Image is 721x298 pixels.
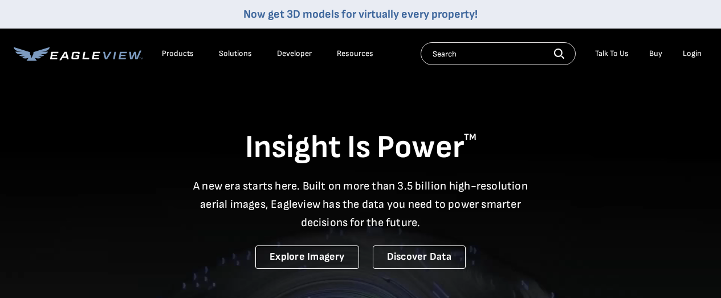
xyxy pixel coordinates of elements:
div: Login [683,49,702,59]
input: Search [421,42,576,65]
a: Discover Data [373,245,466,269]
p: A new era starts here. Built on more than 3.5 billion high-resolution aerial images, Eagleview ha... [186,177,535,232]
div: Resources [337,49,373,59]
h1: Insight Is Power [14,128,707,168]
a: Now get 3D models for virtually every property! [243,7,478,21]
sup: TM [464,132,476,143]
div: Solutions [219,49,252,59]
a: Developer [277,49,312,59]
div: Talk To Us [595,49,629,59]
a: Buy [649,49,662,59]
div: Products [162,49,194,59]
a: Explore Imagery [255,245,359,269]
